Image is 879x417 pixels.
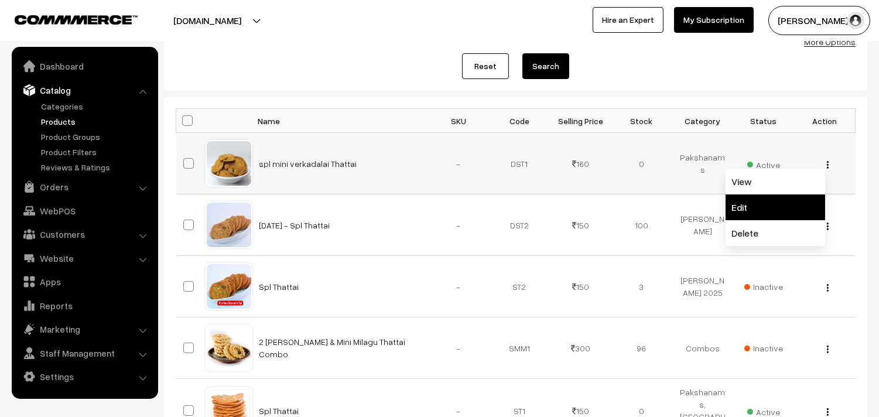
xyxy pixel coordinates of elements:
td: 3 [611,256,672,317]
td: 160 [550,133,611,194]
button: [DOMAIN_NAME] [132,6,282,35]
td: 150 [550,256,611,317]
a: More Options [804,37,856,47]
th: Status [733,109,794,133]
a: Hire an Expert [593,7,663,33]
img: Menu [827,223,829,230]
a: Edit [726,194,825,220]
a: Delete [726,220,825,246]
td: 150 [550,194,611,256]
th: SKU [428,109,489,133]
td: - [428,317,489,379]
a: Spl Thattai [259,282,299,292]
td: - [428,194,489,256]
td: 0 [611,133,672,194]
a: Product Groups [38,131,154,143]
a: Reviews & Ratings [38,161,154,173]
img: Menu [827,346,829,353]
a: [DATE] - Spl Thattai [259,220,330,230]
td: DST2 [489,194,550,256]
a: WebPOS [15,200,154,221]
td: 100 [611,194,672,256]
a: Categories [38,100,154,112]
a: COMMMERCE [15,12,117,26]
th: Stock [611,109,672,133]
th: Category [672,109,733,133]
td: Combos [672,317,733,379]
a: Settings [15,366,154,387]
td: [PERSON_NAME] [672,194,733,256]
td: - [428,256,489,317]
a: Orders [15,176,154,197]
a: 2 [PERSON_NAME] & Mini Milagu Thattai Combo [259,337,406,359]
a: Reports [15,295,154,316]
a: Product Filters [38,146,154,158]
td: 300 [550,317,611,379]
a: Apps [15,271,154,292]
span: Active [747,156,780,171]
td: [PERSON_NAME] 2025 [672,256,733,317]
a: Products [38,115,154,128]
a: Reset [462,53,509,79]
th: Name [252,109,428,133]
td: - [428,133,489,194]
td: DST1 [489,133,550,194]
td: Pakshanams [672,133,733,194]
a: My Subscription [674,7,754,33]
img: Menu [827,284,829,292]
span: Inactive [744,281,783,293]
img: Menu [827,408,829,416]
td: SMM1 [489,317,550,379]
th: Selling Price [550,109,611,133]
th: Action [794,109,855,133]
img: COMMMERCE [15,15,138,24]
a: Catalog [15,80,154,101]
a: Marketing [15,319,154,340]
a: Customers [15,224,154,245]
a: Dashboard [15,56,154,77]
a: Website [15,248,154,269]
img: Menu [827,161,829,169]
img: user [847,12,864,29]
th: Code [489,109,550,133]
a: Spl Thattai [259,406,299,416]
a: spl mini verkadalai Thattai [259,159,357,169]
span: Inactive [744,342,783,354]
button: [PERSON_NAME] s… [768,6,870,35]
a: View [726,169,825,194]
td: 96 [611,317,672,379]
button: Search [522,53,569,79]
td: ST2 [489,256,550,317]
a: Staff Management [15,343,154,364]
